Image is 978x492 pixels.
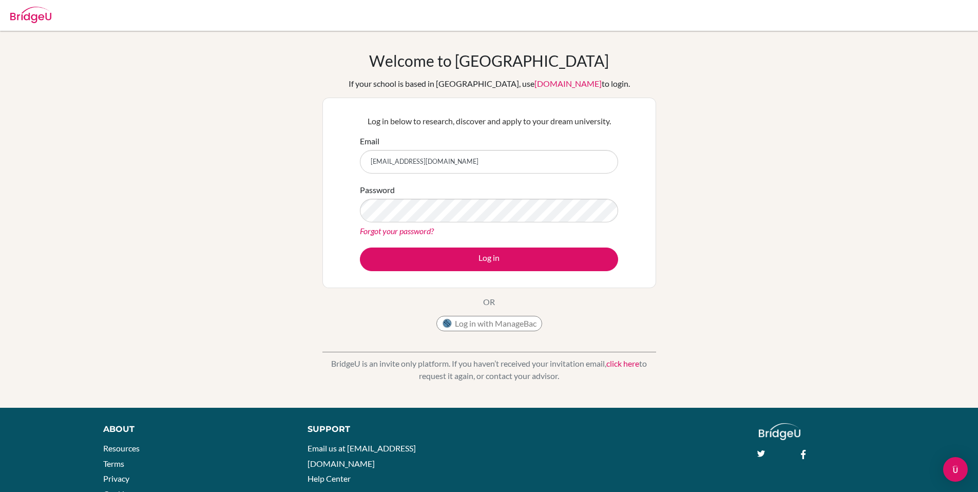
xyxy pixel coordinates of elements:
[322,357,656,382] p: BridgeU is an invite only platform. If you haven’t received your invitation email, to request it ...
[759,423,800,440] img: logo_white@2x-f4f0deed5e89b7ecb1c2cc34c3e3d731f90f0f143d5ea2071677605dd97b5244.png
[308,474,351,483] a: Help Center
[103,459,124,468] a: Terms
[360,226,434,236] a: Forgot your password?
[308,443,416,468] a: Email us at [EMAIL_ADDRESS][DOMAIN_NAME]
[103,423,284,436] div: About
[103,474,129,483] a: Privacy
[369,51,609,70] h1: Welcome to [GEOGRAPHIC_DATA]
[483,296,495,308] p: OR
[436,316,542,331] button: Log in with ManageBac
[943,457,968,482] div: Open Intercom Messenger
[349,78,630,90] div: If your school is based in [GEOGRAPHIC_DATA], use to login.
[534,79,602,88] a: [DOMAIN_NAME]
[360,184,395,196] label: Password
[606,358,639,368] a: click here
[360,115,618,127] p: Log in below to research, discover and apply to your dream university.
[10,7,51,23] img: Bridge-U
[360,248,618,271] button: Log in
[308,423,477,436] div: Support
[103,443,140,453] a: Resources
[360,135,379,147] label: Email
